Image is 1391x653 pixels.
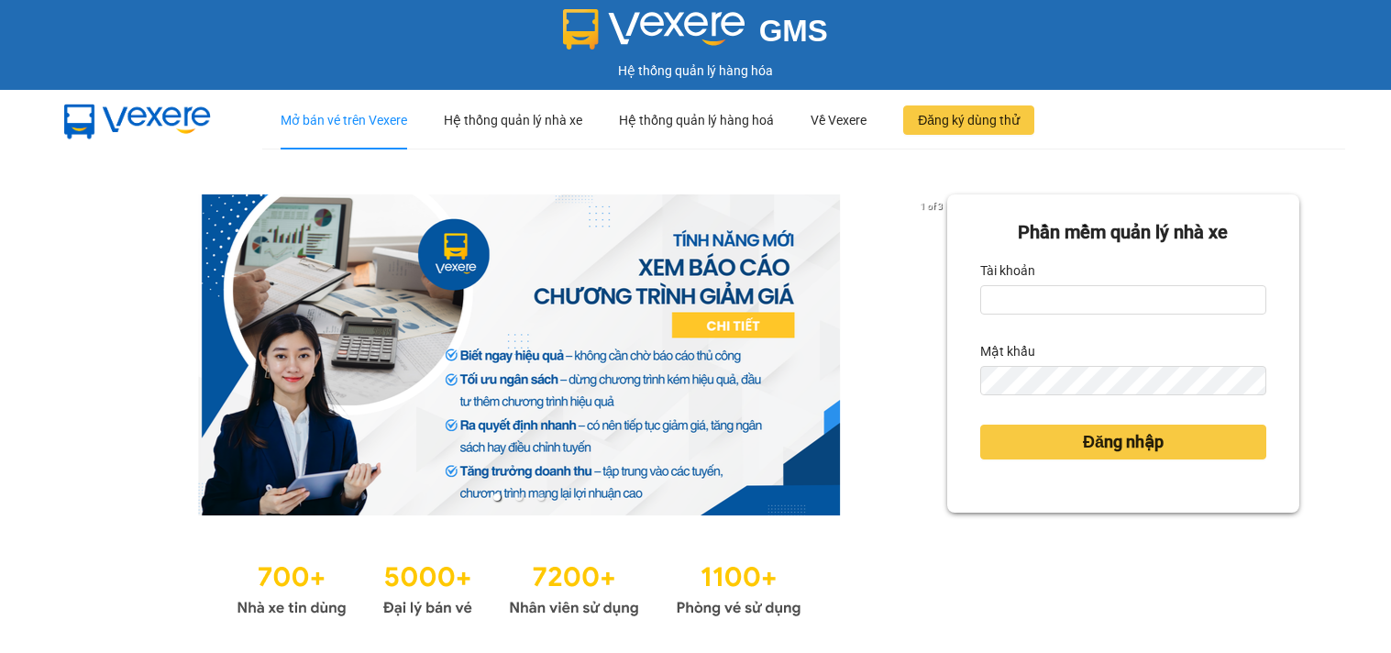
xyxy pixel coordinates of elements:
[493,493,501,501] li: slide item 1
[980,425,1266,459] button: Đăng nhập
[811,91,867,149] div: Về Vexere
[1083,429,1164,455] span: Đăng nhập
[980,337,1035,366] label: Mật khẩu
[5,61,1386,81] div: Hệ thống quản lý hàng hóa
[915,194,947,218] p: 1 of 3
[759,14,828,48] span: GMS
[619,91,774,149] div: Hệ thống quản lý hàng hoá
[237,552,801,622] img: Statistics.png
[515,493,523,501] li: slide item 2
[980,366,1266,395] input: Mật khẩu
[537,493,545,501] li: slide item 3
[444,91,582,149] div: Hệ thống quản lý nhà xe
[281,91,407,149] div: Mở bán vé trên Vexere
[92,194,117,515] button: previous slide / item
[563,28,828,42] a: GMS
[918,110,1020,130] span: Đăng ký dùng thử
[903,105,1034,135] button: Đăng ký dùng thử
[922,194,947,515] button: next slide / item
[980,218,1266,247] div: Phần mềm quản lý nhà xe
[980,256,1035,285] label: Tài khoản
[46,90,229,150] img: mbUUG5Q.png
[980,285,1266,315] input: Tài khoản
[563,9,745,50] img: logo 2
